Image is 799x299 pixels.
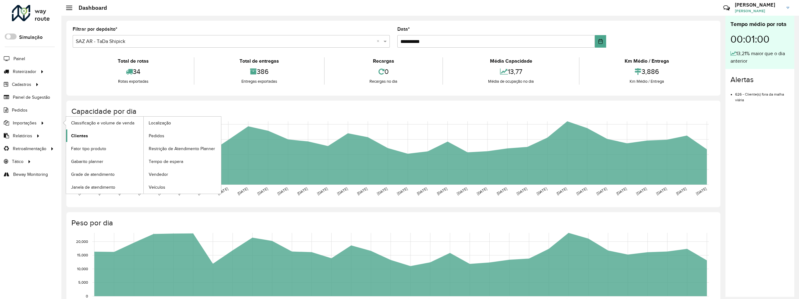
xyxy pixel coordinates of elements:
a: Vendedor [144,168,221,181]
span: Roteirizador [13,68,36,75]
text: [DATE] [277,186,289,196]
text: [DATE] [576,186,588,196]
div: Rotas exportadas [74,78,192,85]
h2: Dashboard [72,4,107,11]
label: Filtrar por depósito [73,25,117,33]
div: 13,77 [445,65,577,78]
span: Tempo de espera [149,158,183,165]
a: Grade de atendimento [66,168,143,181]
div: 00:01:00 [730,29,789,50]
text: [DATE] [436,186,448,196]
a: Localização [144,117,221,129]
text: [DATE] [656,186,668,196]
a: Gabarito planner [66,155,143,168]
text: [DATE] [616,186,627,196]
text: 20,000 [76,239,88,244]
a: Pedidos [144,129,221,142]
span: Importações [13,120,37,126]
span: Restrição de Atendimento Planner [149,145,215,152]
text: [DATE] [516,186,528,196]
div: 386 [196,65,322,78]
a: Clientes [66,129,143,142]
text: [DATE] [476,186,488,196]
div: 3,886 [581,65,713,78]
div: Km Médio / Entrega [581,78,713,85]
text: 15,000 [77,253,88,257]
a: Contato Rápido [720,1,733,15]
text: [DATE] [257,186,269,196]
div: Tempo médio por rota [730,20,789,29]
div: Recargas [326,57,441,65]
span: Veículos [149,184,165,191]
li: 626 - Cliente(s) fora da malha viária [735,87,789,103]
span: Painel [13,55,25,62]
span: Grade de atendimento [71,171,115,178]
div: 13,21% maior que o dia anterior [730,50,789,65]
text: [DATE] [296,186,308,196]
div: Total de rotas [74,57,192,65]
text: [DATE] [317,186,328,196]
text: 0 [86,294,88,298]
h4: Capacidade por dia [71,107,714,116]
span: Beway Monitoring [13,171,48,178]
div: Média Capacidade [445,57,577,65]
span: Clear all [377,38,382,45]
span: Vendedor [149,171,168,178]
a: Veículos [144,181,221,193]
a: Tempo de espera [144,155,221,168]
div: Total de entregas [196,57,322,65]
a: Fator tipo produto [66,142,143,155]
text: [DATE] [536,186,548,196]
text: [DATE] [356,186,368,196]
label: Simulação [19,34,43,41]
a: Restrição de Atendimento Planner [144,142,221,155]
span: Tático [12,158,23,165]
div: 0 [326,65,441,78]
text: [DATE] [556,186,568,196]
span: Relatórios [13,133,32,139]
text: [DATE] [237,186,249,196]
text: [DATE] [636,186,647,196]
text: [DATE] [376,186,388,196]
span: Classificação e volume de venda [71,120,134,126]
span: Retroalimentação [13,145,46,152]
a: Janela de atendimento [66,181,143,193]
text: [DATE] [675,186,687,196]
text: [DATE] [456,186,468,196]
span: Janela de atendimento [71,184,115,191]
a: Classificação e volume de venda [66,117,143,129]
span: Fator tipo produto [71,145,106,152]
span: Pedidos [12,107,28,113]
div: Entregas exportadas [196,78,322,85]
text: 5,000 [78,281,88,285]
span: Localização [149,120,171,126]
text: [DATE] [217,186,229,196]
text: [DATE] [337,186,348,196]
div: Km Médio / Entrega [581,57,713,65]
span: Gabarito planner [71,158,103,165]
text: [DATE] [496,186,508,196]
text: 10,000 [77,267,88,271]
span: [PERSON_NAME] [735,8,782,14]
text: [DATE] [396,186,408,196]
span: Painel de Sugestão [13,94,50,101]
text: [DATE] [596,186,608,196]
h3: [PERSON_NAME] [735,2,782,8]
div: Média de ocupação no dia [445,78,577,85]
h4: Peso por dia [71,218,714,228]
label: Data [397,25,410,33]
h4: Alertas [730,75,789,84]
span: Cadastros [12,81,31,88]
div: 34 [74,65,192,78]
text: [DATE] [695,186,707,196]
span: Clientes [71,133,88,139]
text: [DATE] [416,186,428,196]
div: Recargas no dia [326,78,441,85]
span: Pedidos [149,133,164,139]
button: Choose Date [595,35,606,48]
